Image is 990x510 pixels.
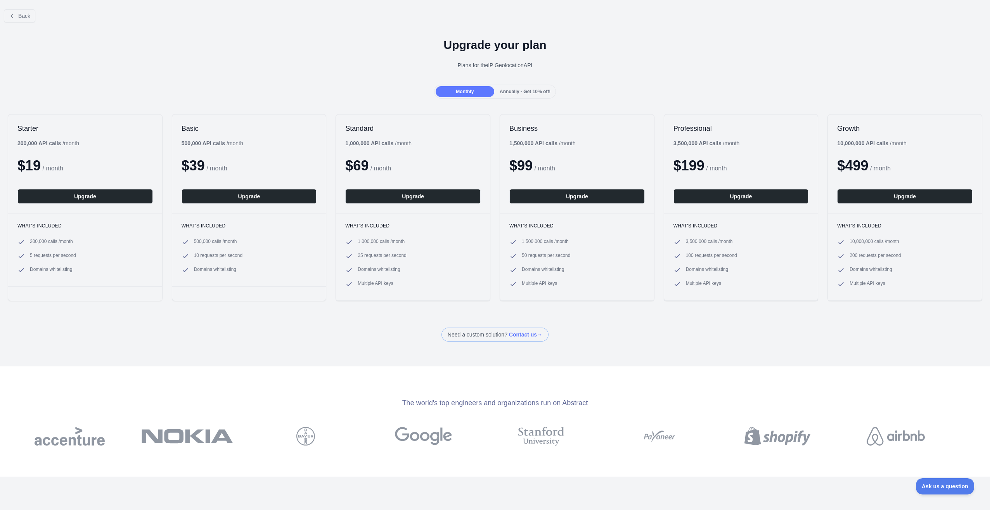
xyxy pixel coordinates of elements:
[509,189,645,204] button: Upgrade
[673,158,704,173] span: $ 199
[509,158,533,173] span: $ 99
[345,189,481,204] button: Upgrade
[673,189,809,204] button: Upgrade
[535,165,555,172] span: / month
[916,478,974,494] iframe: Toggle Customer Support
